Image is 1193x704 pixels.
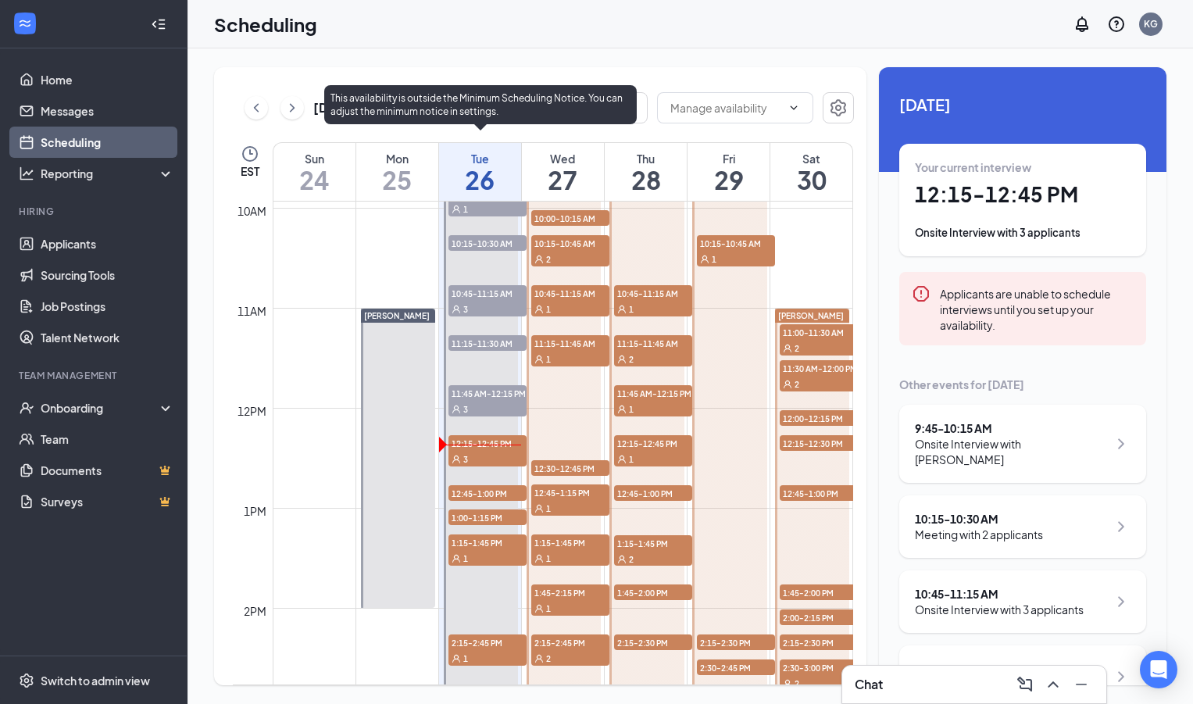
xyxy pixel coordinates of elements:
svg: User [534,305,544,314]
h1: 30 [770,166,852,193]
button: Minimize [1069,672,1094,697]
svg: ChevronRight [1112,434,1130,453]
h3: [DATE] - [DATE] [313,99,407,116]
svg: UserCheck [19,400,34,416]
a: Home [41,64,174,95]
h1: 24 [273,166,355,193]
svg: User [534,355,544,364]
a: Team [41,423,174,455]
span: 1 [712,254,716,265]
span: 2 [795,343,799,354]
span: 2:30-3:00 PM [780,659,858,675]
div: Fri [688,151,770,166]
div: 12pm [234,402,270,420]
span: 11:15-11:30 AM [448,335,527,351]
svg: Notifications [1073,15,1091,34]
span: 2:15-2:45 PM [531,634,609,650]
span: 1:45-2:00 PM [780,584,858,600]
span: 1:15-1:45 PM [614,535,692,551]
svg: ChevronRight [284,98,300,117]
svg: User [534,255,544,264]
button: Settings [823,92,854,123]
span: 2 [795,678,799,689]
span: 2 [629,354,634,365]
svg: QuestionInfo [1107,15,1126,34]
svg: User [534,504,544,513]
h1: 27 [522,166,604,193]
svg: User [534,604,544,613]
div: Open Intercom Messenger [1140,651,1177,688]
a: SurveysCrown [41,486,174,517]
div: 10:15 - 10:30 AM [915,511,1043,527]
span: 11:45 AM-12:15 PM [448,385,527,401]
span: [PERSON_NAME] [778,311,844,320]
div: Switch to admin view [41,673,150,688]
span: 10:45-11:15 AM [614,285,692,301]
div: Applicants are unable to schedule interviews until you set up your availability. [940,284,1134,333]
svg: Clock [241,145,259,163]
h1: 25 [356,166,438,193]
a: August 25, 2025 [356,143,438,201]
svg: ChevronDown [788,102,800,114]
div: Onsite Interview with 3 applicants [915,602,1084,617]
svg: User [534,554,544,563]
svg: ChevronRight [1112,592,1130,611]
span: 1 [463,204,468,215]
div: Sun [273,151,355,166]
div: 11am [234,302,270,320]
svg: Error [912,284,930,303]
span: 2 [546,653,551,664]
a: DocumentsCrown [41,455,174,486]
a: Scheduling [41,127,174,158]
div: 1pm [241,502,270,520]
span: 3 [463,404,468,415]
a: Talent Network [41,322,174,353]
svg: ComposeMessage [1016,675,1034,694]
a: Job Postings [41,291,174,322]
div: Your current interview [915,159,1130,175]
span: 12:45-1:00 PM [448,485,527,501]
div: Onboarding [41,400,161,416]
span: 1 [629,404,634,415]
span: 10:45-11:15 AM [448,285,527,301]
span: 1 [463,553,468,564]
svg: Minimize [1072,675,1091,694]
div: Sat [770,151,852,166]
span: 1 [546,553,551,564]
span: 10:15-10:45 AM [697,235,775,251]
div: Reporting [41,166,175,181]
h1: 12:15 - 12:45 PM [915,181,1130,208]
span: 12:15-12:45 PM [448,435,527,451]
svg: ChevronUp [1044,675,1063,694]
a: August 30, 2025 [770,143,852,201]
h1: 26 [439,166,521,193]
span: 2 [795,379,799,390]
svg: User [783,344,792,353]
div: Hiring [19,205,171,218]
a: Sourcing Tools [41,259,174,291]
svg: WorkstreamLogo [17,16,33,31]
svg: ChevronLeft [248,98,264,117]
span: 3 [463,304,468,315]
h1: 29 [688,166,770,193]
span: 2:30-2:45 PM [697,659,775,675]
svg: User [452,554,461,563]
input: Manage availability [670,99,781,116]
span: [PERSON_NAME] [364,311,430,320]
div: Onsite Interview with [PERSON_NAME] [915,436,1108,467]
svg: Settings [829,98,848,117]
div: This availability is outside the Minimum Scheduling Notice. You can adjust the minimum notice in ... [324,85,637,124]
a: August 27, 2025 [522,143,604,201]
span: 1:45-2:15 PM [531,584,609,600]
a: August 26, 2025 [439,143,521,201]
span: 11:00-11:30 AM [780,324,858,340]
span: [DATE] [899,92,1146,116]
div: Tue [439,151,521,166]
svg: Collapse [151,16,166,32]
span: 10:45-11:15 AM [531,285,609,301]
div: Thu [605,151,687,166]
svg: User [452,654,461,663]
span: EST [241,163,259,179]
button: ChevronRight [280,96,304,120]
svg: User [617,355,627,364]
